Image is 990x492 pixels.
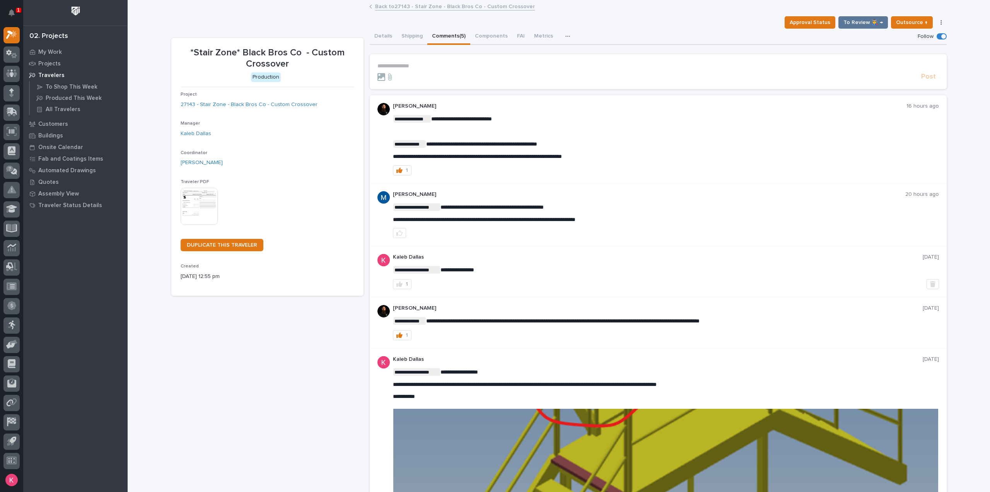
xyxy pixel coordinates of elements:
[3,5,20,21] button: Notifications
[68,4,83,18] img: Workspace Logo
[406,168,408,173] div: 1
[377,356,390,369] img: ACg8ocJFQJZtOpq0mXhEl6L5cbQXDkmdPAf0fdoBPnlMfqfX=s96-c
[38,144,83,151] p: Onsite Calendar
[30,104,128,115] a: All Travelers
[393,165,411,175] button: 1
[181,239,263,251] a: DUPLICATE THIS TRAVELER
[38,190,79,197] p: Assembly View
[377,191,390,204] img: ACg8ocIvjV8JvZpAypjhyiWMpaojd8dqkqUuCyfg92_2FdJdOC49qw=s96-c
[923,356,939,363] p: [DATE]
[38,121,68,128] p: Customers
[23,130,128,141] a: Buildings
[843,18,883,27] span: To Review 👨‍🏭 →
[23,165,128,176] a: Automated Drawings
[23,199,128,211] a: Traveler Status Details
[393,305,923,312] p: [PERSON_NAME]
[906,103,939,110] p: 16 hours ago
[427,29,470,45] button: Comments (5)
[377,103,390,115] img: zmKUmRVDQjmBLfnAs97p
[529,29,558,45] button: Metrics
[23,118,128,130] a: Customers
[393,191,905,198] p: [PERSON_NAME]
[181,273,354,281] p: [DATE] 12:55 pm
[393,103,906,110] p: [PERSON_NAME]
[393,279,411,289] button: 1
[30,93,128,103] a: Produced This Week
[38,60,61,67] p: Projects
[785,16,835,29] button: Approval Status
[10,9,20,22] div: Notifications1
[375,2,535,10] a: Back to27143 - Stair Zone - Black Bros Co - Custom Crossover
[181,47,354,70] p: *Stair Zone* Black Bros Co - Custom Crossover
[181,264,199,269] span: Created
[187,242,257,248] span: DUPLICATE THIS TRAVELER
[38,72,65,79] p: Travelers
[23,176,128,188] a: Quotes
[921,72,936,81] span: Post
[17,7,20,13] p: 1
[181,130,211,138] a: Kaleb Dallas
[790,18,830,27] span: Approval Status
[896,18,928,27] span: Outsource ↑
[406,281,408,287] div: 1
[181,180,209,184] span: Traveler PDF
[46,95,102,102] p: Produced This Week
[46,84,97,91] p: To Shop This Week
[918,33,934,40] p: Follow
[927,279,939,289] button: Delete post
[377,254,390,266] img: ACg8ocJFQJZtOpq0mXhEl6L5cbQXDkmdPAf0fdoBPnlMfqfX=s96-c
[181,101,317,109] a: 27143 - Stair Zone - Black Bros Co - Custom Crossover
[181,92,197,97] span: Project
[406,333,408,338] div: 1
[470,29,512,45] button: Components
[838,16,888,29] button: To Review 👨‍🏭 →
[23,188,128,199] a: Assembly View
[38,156,103,163] p: Fab and Coatings Items
[393,330,411,340] button: 1
[891,16,933,29] button: Outsource ↑
[181,151,207,155] span: Coordinator
[29,32,68,41] div: 02. Projects
[23,153,128,165] a: Fab and Coatings Items
[393,254,923,261] p: Kaleb Dallas
[923,305,939,312] p: [DATE]
[38,202,102,209] p: Traveler Status Details
[23,69,128,81] a: Travelers
[181,121,200,126] span: Manager
[377,305,390,317] img: zmKUmRVDQjmBLfnAs97p
[23,46,128,58] a: My Work
[370,29,397,45] button: Details
[46,106,80,113] p: All Travelers
[23,58,128,69] a: Projects
[393,228,406,238] button: like this post
[251,72,281,82] div: Production
[38,132,63,139] p: Buildings
[23,141,128,153] a: Onsite Calendar
[918,72,939,81] button: Post
[923,254,939,261] p: [DATE]
[38,167,96,174] p: Automated Drawings
[393,356,923,363] p: Kaleb Dallas
[38,179,59,186] p: Quotes
[905,191,939,198] p: 20 hours ago
[30,81,128,92] a: To Shop This Week
[512,29,529,45] button: FAI
[181,159,223,167] a: [PERSON_NAME]
[3,472,20,488] button: users-avatar
[397,29,427,45] button: Shipping
[38,49,62,56] p: My Work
